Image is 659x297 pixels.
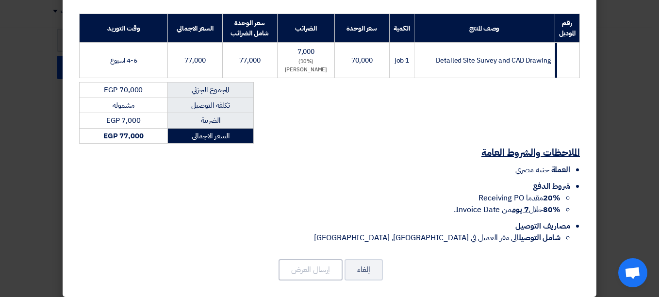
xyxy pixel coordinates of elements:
[222,14,277,43] th: سعر الوحدة شامل الضرائب
[519,232,560,244] strong: شامل التوصيل
[279,259,343,280] button: إرسال العرض
[618,258,647,287] div: Open chat
[281,58,330,74] div: (10%) [PERSON_NAME]
[436,55,550,66] span: Detailed Site Survey and CAD Drawing
[543,204,560,215] strong: 80%
[167,98,253,113] td: تكلفه التوصيل
[79,232,560,244] li: الى مقر العميل في [GEOGRAPHIC_DATA], [GEOGRAPHIC_DATA]
[334,14,389,43] th: سعر الوحدة
[103,131,144,141] strong: EGP 77,000
[167,113,253,129] td: الضريبة
[351,55,372,66] span: 70,000
[414,14,555,43] th: وصف المنتج
[167,82,253,98] td: المجموع الجزئي
[110,55,137,66] span: 4-6 اسبوع
[395,55,410,66] span: 1 job
[478,192,560,204] span: مقدما Receiving PO
[106,115,141,126] span: EGP 7,000
[481,145,580,160] u: الملاحظات والشروط العامة
[80,14,168,43] th: وقت التوريد
[239,55,260,66] span: 77,000
[345,259,383,280] button: إلغاء
[512,204,529,215] u: 7 يوم
[184,55,205,66] span: 77,000
[515,220,570,232] span: مصاريف التوصيل
[168,14,223,43] th: السعر الاجمالي
[515,164,549,176] span: جنيه مصري
[551,164,570,176] span: العملة
[80,82,168,98] td: EGP 70,000
[454,204,560,215] span: خلال من Invoice Date.
[167,128,253,144] td: السعر الاجمالي
[533,181,570,192] span: شروط الدفع
[277,14,334,43] th: الضرائب
[389,14,414,43] th: الكمية
[297,47,315,57] span: 7,000
[543,192,560,204] strong: 20%
[555,14,579,43] th: رقم الموديل
[113,100,134,111] span: مشموله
